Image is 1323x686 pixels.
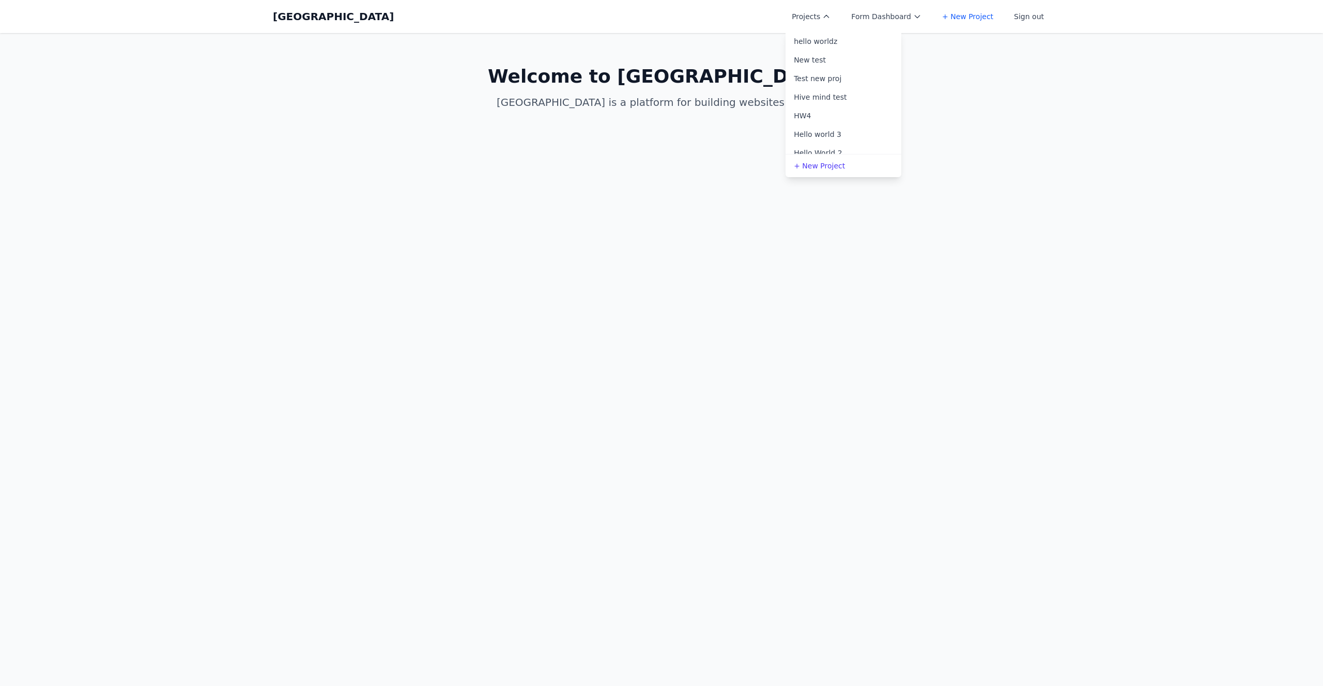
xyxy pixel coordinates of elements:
a: + New Project [786,157,901,175]
a: + New Project [936,7,999,26]
a: New test [786,51,901,69]
button: Form Dashboard [845,7,928,26]
h1: Welcome to [GEOGRAPHIC_DATA] [463,66,860,87]
button: Sign out [1008,7,1050,26]
a: Hello world 3 [786,125,901,144]
a: hello worldz [786,32,901,51]
a: HW4 [786,106,901,125]
a: Hello World 2 [786,144,901,162]
button: Projects [786,7,837,26]
a: [GEOGRAPHIC_DATA] [273,9,394,24]
a: Test new proj [786,69,901,88]
a: Hive mind test [786,88,901,106]
p: [GEOGRAPHIC_DATA] is a platform for building websites with AI. [463,95,860,110]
